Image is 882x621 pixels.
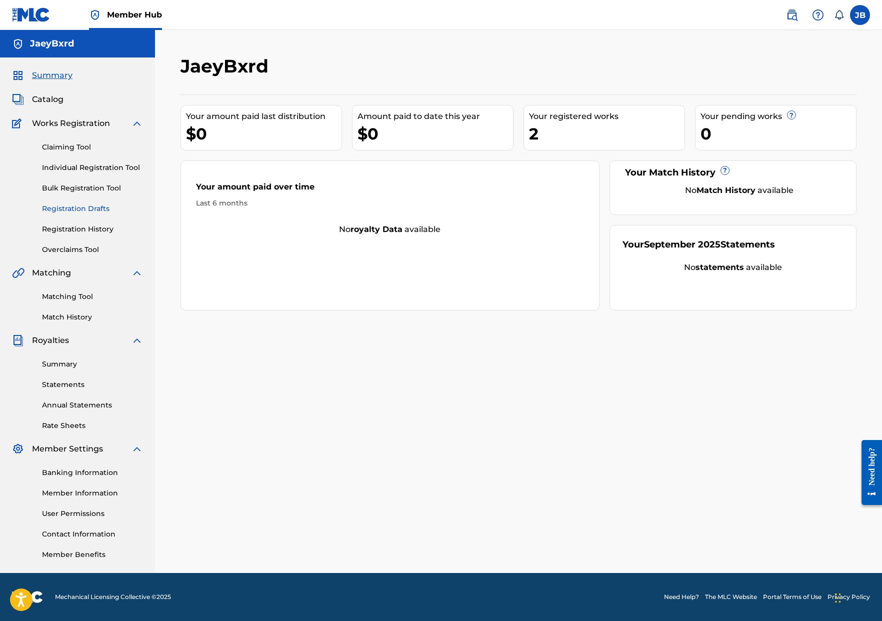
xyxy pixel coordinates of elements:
a: Overclaims Tool [42,244,143,255]
a: Portal Terms of Use [763,592,821,601]
strong: Match History [696,185,755,195]
span: September 2025 [644,239,720,250]
div: Your pending works [700,110,856,122]
span: Matching [32,267,71,279]
a: Banking Information [42,467,143,478]
img: Works Registration [12,117,25,129]
div: 2 [529,122,684,145]
div: $0 [357,122,513,145]
div: Your registered works [529,110,684,122]
div: Your Statements [622,238,775,251]
img: Summary [12,69,24,81]
div: No available [622,261,844,273]
div: No available [635,184,844,196]
a: Member Benefits [42,549,143,560]
img: MLC Logo [12,7,50,22]
div: $0 [186,122,341,145]
div: 0 [700,122,856,145]
h5: JaeyBxrd [30,38,74,49]
a: CatalogCatalog [12,93,63,105]
div: Your Match History [622,166,844,179]
span: Royalties [32,334,69,346]
div: Your amount paid last distribution [186,110,341,122]
img: Top Rightsholder [89,9,101,21]
strong: statements [695,262,744,272]
iframe: Chat Widget [832,573,882,621]
a: Statements [42,379,143,390]
img: expand [131,443,143,455]
a: Claiming Tool [42,142,143,152]
a: SummarySummary [12,69,72,81]
a: Registration Drafts [42,203,143,214]
span: ? [721,166,729,174]
div: Your amount paid over time [196,181,584,198]
iframe: Resource Center [854,432,882,512]
img: expand [131,334,143,346]
div: No available [181,223,599,235]
a: User Permissions [42,508,143,519]
h2: JaeyBxrd [180,55,273,77]
a: Match History [42,312,143,322]
span: Works Registration [32,117,110,129]
div: Drag [835,583,841,613]
div: Amount paid to date this year [357,110,513,122]
a: Bulk Registration Tool [42,183,143,193]
img: expand [131,117,143,129]
a: Summary [42,359,143,369]
img: Member Settings [12,443,24,455]
div: Notifications [834,10,844,20]
img: help [812,9,824,21]
span: Summary [32,69,72,81]
div: Last 6 months [196,198,584,208]
img: expand [131,267,143,279]
a: Privacy Policy [827,592,870,601]
span: Member Settings [32,443,103,455]
span: Member Hub [107,9,162,20]
a: Member Information [42,488,143,498]
a: Rate Sheets [42,420,143,431]
a: Registration History [42,224,143,234]
div: User Menu [850,5,870,25]
img: Matching [12,267,24,279]
div: Help [808,5,828,25]
a: Individual Registration Tool [42,162,143,173]
a: Matching Tool [42,291,143,302]
a: Contact Information [42,529,143,539]
a: Need Help? [664,592,699,601]
strong: royalty data [350,224,402,234]
a: Annual Statements [42,400,143,410]
span: Mechanical Licensing Collective © 2025 [55,592,171,601]
img: logo [12,591,43,603]
img: Accounts [12,38,24,50]
span: ? [787,111,795,119]
a: The MLC Website [705,592,757,601]
img: Royalties [12,334,24,346]
img: Catalog [12,93,24,105]
img: search [786,9,798,21]
a: Public Search [782,5,802,25]
span: Catalog [32,93,63,105]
